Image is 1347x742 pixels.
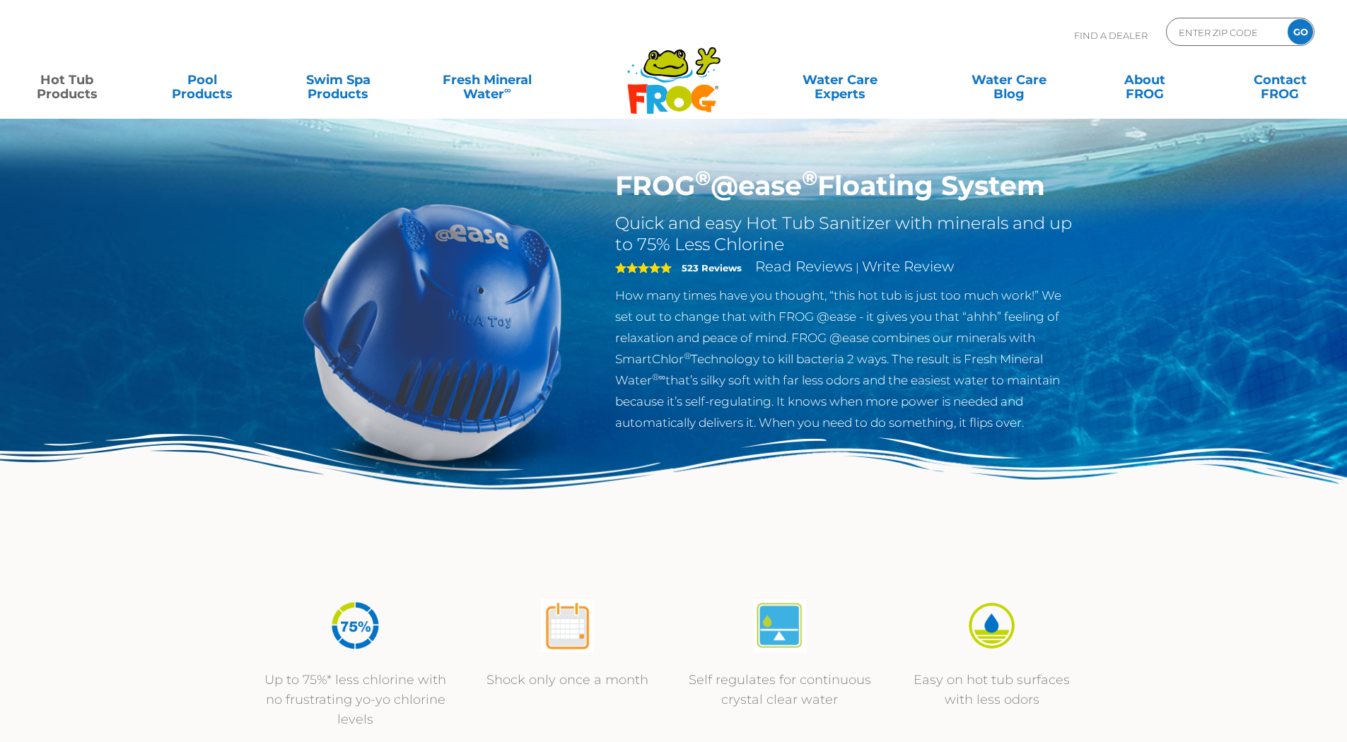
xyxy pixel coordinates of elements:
[264,670,448,729] p: Up to 75%* less chlorine with no frustrating yo-yo chlorine levels
[1288,19,1313,45] input: GO
[615,170,1077,202] h1: FROG @ease Floating System
[688,670,872,709] p: Self regulates for continuous crystal clear water
[755,258,853,275] a: Read Reviews
[504,84,511,95] sup: ∞
[615,213,1077,255] h2: Quick and easy Hot Tub Sanitizer with minerals and up to 75% Less Chlorine
[684,351,691,361] sup: ®
[615,262,672,273] span: 5
[652,372,665,382] sup: ®∞
[900,670,1084,709] p: Easy on hot tub surfaces with less odors
[150,66,255,94] a: PoolProducts
[329,599,382,652] img: icon-atease-75percent-less
[541,599,594,652] img: atease-icon-shock-once
[1228,66,1333,94] a: ContactFROG
[286,66,391,94] a: Swim SpaProducts
[753,599,806,652] img: atease-icon-self-regulates
[856,261,859,274] span: |
[619,28,728,114] img: Frog Products Logo
[682,262,742,273] strong: 523 Reviews
[615,285,1077,433] p: How many times have you thought, “this hot tub is just too much work!” We set out to change that ...
[862,258,954,275] a: Write Review
[14,66,119,94] a: Hot TubProducts
[802,165,817,190] sup: ®
[476,670,660,690] p: Shock only once a month
[271,170,595,493] img: hot-tub-product-atease-system.png
[956,66,1061,94] a: Water CareBlog
[421,66,553,94] a: Fresh MineralWater∞
[695,165,711,190] sup: ®
[754,66,926,94] a: Water CareExperts
[965,599,1018,652] img: icon-atease-easy-on
[1092,66,1197,94] a: AboutFROG
[1074,18,1148,53] p: Find A Dealer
